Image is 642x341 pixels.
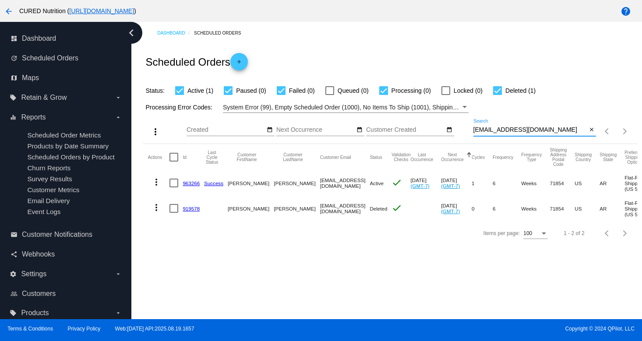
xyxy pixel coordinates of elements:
[69,7,134,14] a: [URL][DOMAIN_NAME]
[600,152,617,162] button: Change sorting for ShippingState
[493,170,521,196] mat-cell: 6
[228,196,274,221] mat-cell: [PERSON_NAME]
[600,196,624,221] mat-cell: AR
[441,152,464,162] button: Change sorting for NextOccurrenceUtc
[616,225,634,242] button: Next page
[599,225,616,242] button: Previous page
[115,114,122,121] i: arrow_drop_down
[523,231,548,237] mat-select: Items per page:
[575,196,600,221] mat-cell: US
[27,186,79,193] a: Customer Metrics
[145,53,247,70] h2: Scheduled Orders
[22,35,56,42] span: Dashboard
[392,85,431,96] span: Processing (0)
[11,71,122,85] a: map Maps
[183,206,200,211] a: 919578
[550,196,575,221] mat-cell: 71854
[68,326,101,332] a: Privacy Policy
[328,326,635,332] span: Copyright © 2024 QPilot, LLC
[370,180,384,186] span: Active
[472,170,493,196] mat-cell: 1
[27,164,71,172] a: Churn Reports
[11,287,122,301] a: people_outline Customers
[11,35,18,42] i: dashboard
[550,170,575,196] mat-cell: 71854
[223,102,469,113] mat-select: Filter by Processing Error Codes
[392,144,410,170] mat-header-cell: Validation Checks
[370,206,387,211] span: Deleted
[150,127,161,137] mat-icon: more_vert
[621,6,631,17] mat-icon: help
[27,197,70,204] span: Email Delivery
[454,85,483,96] span: Locked (0)
[19,7,136,14] span: CURED Nutrition ( )
[22,231,92,239] span: Customer Notifications
[11,247,122,261] a: share Webhooks
[446,127,452,134] mat-icon: date_range
[22,54,78,62] span: Scheduled Orders
[11,251,18,258] i: share
[11,290,18,297] i: people_outline
[27,153,114,161] a: Scheduled Orders by Product
[22,74,39,82] span: Maps
[187,127,265,134] input: Created
[575,152,592,162] button: Change sorting for ShippingCountry
[473,127,587,134] input: Search
[472,155,485,160] button: Change sorting for Cycles
[27,142,109,150] a: Products by Date Summary
[600,170,624,196] mat-cell: AR
[411,152,434,162] button: Change sorting for LastOccurrenceUtc
[616,123,634,140] button: Next page
[521,170,550,196] mat-cell: Weeks
[411,183,430,189] a: (GMT-7)
[411,170,441,196] mat-cell: [DATE]
[575,170,600,196] mat-cell: US
[124,26,138,40] i: chevron_left
[392,177,402,188] mat-icon: check
[148,144,169,170] mat-header-cell: Actions
[27,208,60,215] span: Event Logs
[157,26,194,40] a: Dashboard
[204,180,223,186] a: Success
[356,127,363,134] mat-icon: date_range
[392,203,402,213] mat-icon: check
[289,85,315,96] span: Failed (0)
[366,127,445,134] input: Customer Created
[151,177,162,187] mat-icon: more_vert
[274,170,320,196] mat-cell: [PERSON_NAME]
[599,123,616,140] button: Previous page
[11,32,122,46] a: dashboard Dashboard
[10,309,17,316] i: local_offer
[10,114,17,121] i: equalizer
[521,196,550,221] mat-cell: Weeks
[145,104,212,111] span: Processing Error Codes:
[11,228,122,242] a: email Customer Notifications
[27,131,101,139] a: Scheduled Order Metrics
[22,290,56,298] span: Customers
[276,127,355,134] input: Next Occurrence
[589,127,595,134] mat-icon: close
[564,230,584,236] div: 1 - 2 of 2
[11,231,18,238] i: email
[236,85,266,96] span: Paused (0)
[441,196,472,221] mat-cell: [DATE]
[7,326,53,332] a: Terms & Conditions
[228,170,274,196] mat-cell: [PERSON_NAME]
[21,309,49,317] span: Products
[27,175,72,183] span: Survey Results
[370,155,382,160] button: Change sorting for Status
[145,87,165,94] span: Status:
[505,85,536,96] span: Deleted (1)
[228,152,266,162] button: Change sorting for CustomerFirstName
[115,271,122,278] i: arrow_drop_down
[274,152,312,162] button: Change sorting for CustomerLastName
[267,127,273,134] mat-icon: date_range
[521,152,542,162] button: Change sorting for FrequencyType
[183,180,200,186] a: 963266
[10,94,17,101] i: local_offer
[441,208,460,214] a: (GMT-7)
